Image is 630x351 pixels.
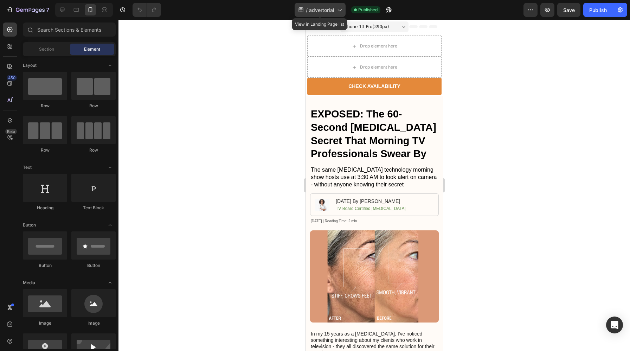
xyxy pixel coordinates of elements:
span: Toggle open [104,60,116,71]
div: Row [71,147,116,153]
span: Published [358,7,378,13]
div: Text Block [71,205,116,211]
div: Heading [23,205,67,211]
p: In my 15 years as a [MEDICAL_DATA], I've noticed something interesting about my clients who work ... [5,311,132,337]
span: Layout [23,62,37,69]
span: Text [23,164,32,171]
iframe: Design area [306,20,443,351]
div: Beta [5,129,17,134]
div: Row [71,103,116,109]
span: Toggle open [104,277,116,288]
span: Save [563,7,575,13]
span: Toggle open [104,162,116,173]
div: Undo/Redo [133,3,161,17]
button: Publish [583,3,613,17]
span: Toggle open [104,219,116,231]
span: Media [23,280,35,286]
span: / [306,6,308,14]
div: Row [23,147,67,153]
p: 7 [46,6,49,14]
div: Button [71,262,116,269]
div: Publish [589,6,607,14]
div: 450 [7,75,17,81]
input: Search Sections & Elements [23,23,116,37]
div: Open Intercom Messenger [606,317,623,333]
button: 7 [3,3,52,17]
div: Image [71,320,116,326]
div: Button [23,262,67,269]
span: Element [84,46,100,52]
div: Image [23,320,67,326]
span: Button [23,222,36,228]
span: Section [39,46,54,52]
span: advertorial [309,6,334,14]
div: Row [23,103,67,109]
button: Save [557,3,580,17]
